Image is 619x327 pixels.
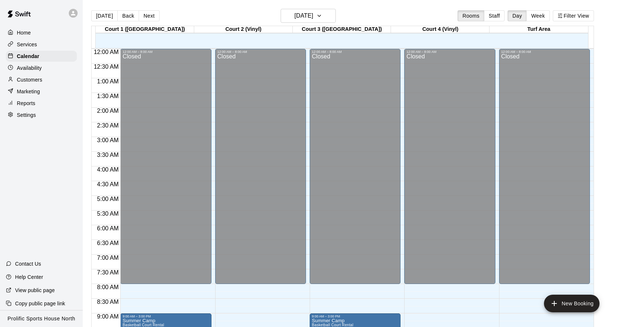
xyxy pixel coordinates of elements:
div: Court 3 ([GEOGRAPHIC_DATA]) [293,26,391,33]
button: Filter View [553,10,594,21]
span: 2:30 AM [95,122,121,129]
div: Closed [217,54,304,287]
button: [DATE] [91,10,118,21]
p: Customers [17,76,42,83]
span: 3:00 AM [95,137,121,143]
span: 8:00 AM [95,284,121,290]
span: 5:30 AM [95,211,121,217]
div: 9:00 AM – 3:00 PM [312,315,398,318]
button: Rooms [458,10,484,21]
span: 9:00 AM [95,313,121,320]
span: Basketball Court Rental [122,323,164,327]
button: Staff [484,10,505,21]
div: 12:00 AM – 8:00 AM: Closed [215,49,306,284]
div: Closed [122,54,209,287]
a: Settings [6,109,77,121]
div: 12:00 AM – 8:00 AM [312,50,398,54]
div: 12:00 AM – 8:00 AM [501,50,588,54]
span: 3:30 AM [95,152,121,158]
span: 5:00 AM [95,196,121,202]
h6: [DATE] [294,11,313,21]
button: Back [117,10,139,21]
div: 9:00 AM – 3:00 PM [122,315,209,318]
p: Prolific Sports House North [8,315,75,323]
div: Court 1 ([GEOGRAPHIC_DATA]) [96,26,194,33]
button: Week [526,10,549,21]
span: 4:00 AM [95,166,121,173]
button: Next [139,10,159,21]
button: add [544,295,600,312]
a: Marketing [6,86,77,97]
p: Contact Us [15,260,41,267]
div: 12:00 AM – 8:00 AM: Closed [404,49,495,284]
div: Turf Area [490,26,588,33]
button: [DATE] [281,9,336,23]
p: Calendar [17,53,39,60]
p: Services [17,41,37,48]
button: Day [508,10,527,21]
a: Home [6,27,77,38]
span: 1:00 AM [95,78,121,85]
div: Closed [312,54,398,287]
span: 1:30 AM [95,93,121,99]
p: Marketing [17,88,40,95]
div: Court 2 (Vinyl) [194,26,293,33]
p: Availability [17,64,42,72]
p: Copy public page link [15,300,65,307]
div: 12:00 AM – 8:00 AM [122,50,209,54]
p: View public page [15,287,55,294]
span: 8:30 AM [95,299,121,305]
span: 6:00 AM [95,225,121,231]
span: 12:30 AM [92,64,121,70]
p: Settings [17,111,36,119]
div: Court 4 (Vinyl) [391,26,490,33]
span: 7:30 AM [95,269,121,276]
div: 12:00 AM – 8:00 AM [406,50,493,54]
a: Calendar [6,51,77,62]
p: Home [17,29,31,36]
a: Reports [6,98,77,109]
div: 12:00 AM – 8:00 AM: Closed [310,49,401,284]
div: Closed [501,54,588,287]
span: 2:00 AM [95,108,121,114]
p: Help Center [15,273,43,281]
a: Customers [6,74,77,85]
div: 12:00 AM – 8:00 AM: Closed [120,49,211,284]
div: Closed [406,54,493,287]
span: 12:00 AM [92,49,121,55]
span: Basketball Court Rental [312,323,353,327]
div: 12:00 AM – 8:00 AM [217,50,304,54]
a: Availability [6,62,77,73]
p: Reports [17,100,35,107]
span: 6:30 AM [95,240,121,246]
span: 4:30 AM [95,181,121,187]
span: 7:00 AM [95,255,121,261]
a: Services [6,39,77,50]
div: 12:00 AM – 8:00 AM: Closed [499,49,590,284]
